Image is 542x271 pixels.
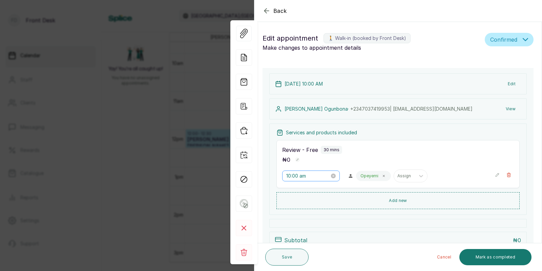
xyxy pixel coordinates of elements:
[282,156,290,164] p: ₦
[500,103,521,115] button: View
[263,33,318,44] span: Edit appointment
[285,106,473,112] p: [PERSON_NAME] Ogunbona ·
[273,7,287,15] span: Back
[350,106,473,112] span: +234 7037419953 | [EMAIL_ADDRESS][DOMAIN_NAME]
[324,33,411,43] label: 🚶 Walk-in (booked by Front Desk)
[518,237,521,244] span: 0
[276,192,520,209] button: Add new
[331,174,336,178] span: close-circle
[513,236,521,244] p: ₦
[284,236,307,244] p: Subtotal
[265,249,309,266] button: Save
[282,146,318,154] p: Review - Free
[459,249,531,265] button: Mark as completed
[324,147,339,153] p: 30 mins
[432,249,457,265] button: Cancel
[263,44,482,52] p: Make changes to appointment details
[360,173,378,179] p: Opeyemi
[485,33,534,46] button: Confirmed
[502,78,521,90] button: Edit
[287,156,290,163] span: 0
[285,81,323,87] p: [DATE] 10:00 AM
[286,129,357,136] p: Services and products included
[286,172,330,180] input: Select time
[490,36,517,44] span: Confirmed
[263,7,287,15] button: Back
